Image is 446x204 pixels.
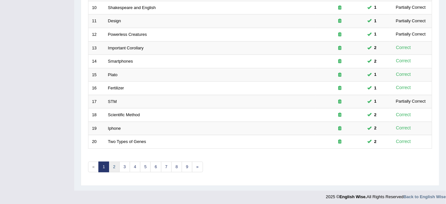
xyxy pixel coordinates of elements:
div: Exam occurring question [319,5,360,11]
div: Correct [393,57,414,65]
td: 14 [88,55,105,68]
a: 2 [109,162,119,172]
span: You can still take this question [372,58,379,65]
td: 12 [88,28,105,41]
a: 3 [119,162,130,172]
td: 15 [88,68,105,82]
span: You can still take this question [372,45,379,51]
a: Iphone [108,126,121,131]
td: 18 [88,108,105,122]
a: Fertilizer [108,86,124,90]
div: Correct [393,71,414,78]
a: Smartphones [108,59,133,64]
span: You can still take this question [372,98,379,105]
a: 8 [171,162,182,172]
div: Exam occurring question [319,99,360,105]
a: 9 [182,162,192,172]
div: 2025 © All Rights Reserved [326,191,446,200]
div: Exam occurring question [319,58,360,65]
div: Correct [393,111,414,119]
a: Scientific Method [108,112,140,117]
a: STM [108,99,117,104]
span: You can still take this question [372,125,379,132]
td: 11 [88,15,105,28]
span: You can still take this question [372,85,379,92]
a: » [192,162,203,172]
div: Correct [393,44,414,52]
a: 5 [140,162,151,172]
div: Exam occurring question [319,112,360,118]
a: Important Corollary [108,46,144,50]
span: You can still take this question [372,31,379,38]
a: Powerless Creatures [108,32,147,37]
div: Exam occurring question [319,18,360,24]
a: Shakespeare and English [108,5,156,10]
a: Plato [108,72,118,77]
div: Exam occurring question [319,45,360,51]
div: Correct [393,125,414,132]
a: 6 [150,162,161,172]
span: You can still take this question [372,138,379,145]
a: Back to English Wise [404,195,446,199]
td: 20 [88,135,105,149]
div: Partially Correct [393,4,428,11]
a: Design [108,18,121,23]
td: 13 [88,41,105,55]
div: Correct [393,84,414,92]
span: You can still take this question [372,71,379,78]
a: Two Types of Genes [108,139,146,144]
div: Exam occurring question [319,32,360,38]
div: Exam occurring question [319,85,360,91]
span: You can still take this question [372,112,379,118]
span: You can still take this question [372,18,379,25]
a: 4 [130,162,140,172]
div: Correct [393,138,414,146]
span: You can still take this question [372,4,379,11]
a: 1 [98,162,109,172]
a: 7 [161,162,172,172]
div: Exam occurring question [319,126,360,132]
div: Partially Correct [393,98,428,105]
div: Partially Correct [393,18,428,25]
div: Exam occurring question [319,139,360,145]
span: « [88,162,99,172]
div: Exam occurring question [319,72,360,78]
strong: English Wise. [340,195,367,199]
td: 19 [88,122,105,135]
td: 17 [88,95,105,108]
div: Partially Correct [393,31,428,38]
td: 10 [88,1,105,15]
td: 16 [88,82,105,95]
